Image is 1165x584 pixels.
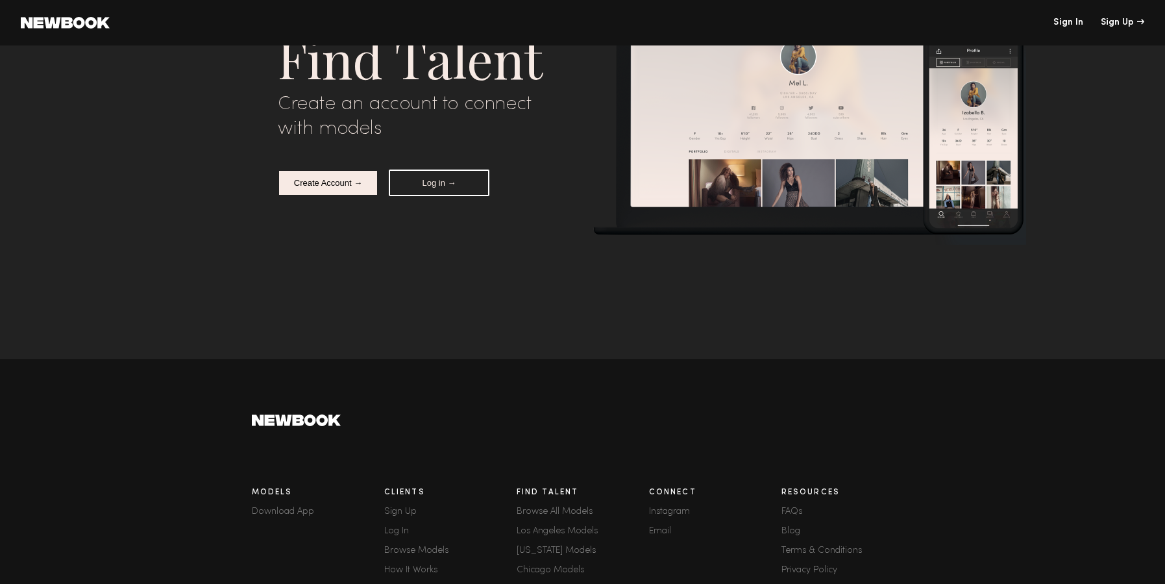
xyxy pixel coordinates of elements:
h3: Connect [649,489,781,497]
a: Terms & Conditions [781,546,914,555]
a: Privacy Policy [781,566,914,575]
h3: Clients [384,489,517,497]
a: [US_STATE] Models [517,546,649,555]
a: Sign In [1053,18,1083,27]
a: Log In [384,527,517,536]
a: Email [649,527,781,536]
h3: Resources [781,489,914,497]
a: Download App [252,507,384,516]
a: Instagram [649,507,781,516]
div: Find Talent [278,23,573,92]
a: Browse All Models [517,507,649,516]
div: Sign Up [384,507,517,516]
h3: Models [252,489,384,497]
div: Create an account to connect with models [278,92,573,141]
button: Log in → [389,170,489,196]
div: Sign Up [1101,18,1144,27]
button: Create Account → [278,170,378,196]
a: Browse Models [384,546,517,555]
a: FAQs [781,507,914,516]
a: How It Works [384,566,517,575]
a: Blog [781,527,914,536]
a: Los Angeles Models [517,527,649,536]
h3: Find Talent [517,489,649,497]
a: Chicago Models [517,566,649,575]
